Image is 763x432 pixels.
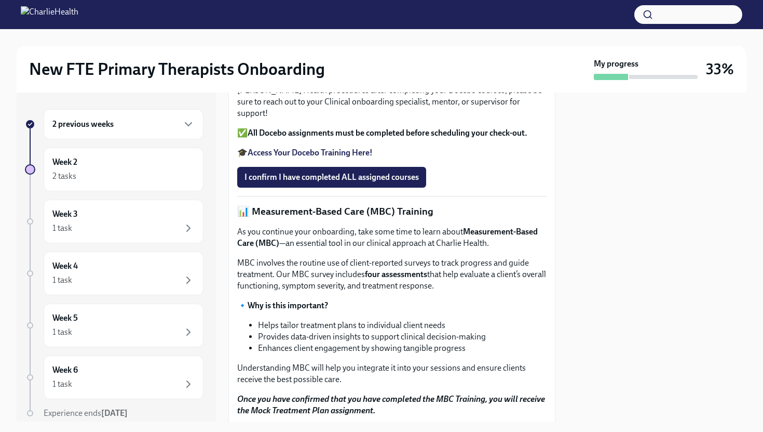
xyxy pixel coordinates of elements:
p: 🔹 [237,300,547,311]
h6: Week 5 [52,312,78,324]
a: Week 51 task [25,304,203,347]
span: Experience ends [44,408,128,418]
h6: Week 2 [52,156,77,168]
div: 1 task [52,378,72,390]
a: Week 61 task [25,356,203,399]
strong: My progress [594,58,638,70]
li: Enhances client engagement by showing tangible progress [258,343,547,354]
strong: four assessments [365,269,427,279]
div: 1 task [52,222,72,234]
h3: 33% [706,60,734,78]
div: 2 previous weeks [44,109,203,139]
span: I confirm I have completed ALL assigned courses [244,172,419,182]
a: Access Your Docebo Training Here! [248,148,373,158]
a: Week 22 tasks [25,148,203,191]
li: Helps tailor treatment plans to individual client needs [258,320,547,331]
p: 📊 Measurement-Based Care (MBC) Training [237,205,547,218]
h6: Week 6 [52,364,78,376]
a: Week 41 task [25,252,203,295]
p: 🎓 [237,147,547,159]
div: 2 tasks [52,171,76,182]
div: 1 task [52,274,72,286]
strong: Why is this important? [248,300,328,310]
h6: Week 4 [52,260,78,272]
strong: [DATE] [101,408,128,418]
h6: 2 previous weeks [52,119,114,130]
li: Provides data-driven insights to support clinical decision-making [258,331,547,343]
p: ✅ [237,127,547,139]
strong: All Docebo assignments must be completed before scheduling your check-out. [248,128,527,138]
p: Understanding MBC will help you integrate it into your sessions and ensure clients receive the be... [237,362,547,385]
img: CharlieHealth [21,6,78,23]
p: MBC involves the routine use of client-reported surveys to track progress and guide treatment. Ou... [237,257,547,292]
strong: Once you have confirmed that you have completed the MBC Training, you will receive the Mock Treat... [237,394,545,415]
div: 1 task [52,326,72,338]
p: As you continue your onboarding, take some time to learn about —an essential tool in our clinical... [237,226,547,249]
h6: Week 3 [52,208,78,220]
h2: New FTE Primary Therapists Onboarding [29,59,325,80]
a: Week 31 task [25,200,203,243]
p: If you are still having questions about your role, clinical applications, or [PERSON_NAME] Health... [237,73,547,119]
button: I confirm I have completed ALL assigned courses [237,167,426,188]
